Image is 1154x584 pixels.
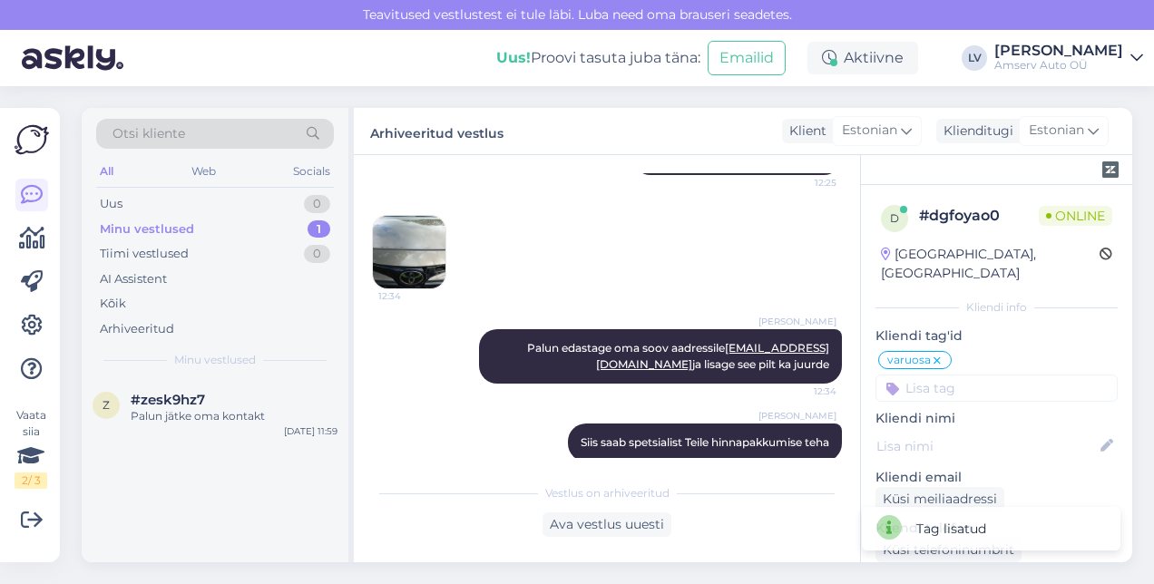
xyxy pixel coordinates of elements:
[527,341,829,371] span: Palun edastage oma soov aadressile ja lisage see pilt ka juurde
[994,58,1123,73] div: Amserv Auto OÜ
[131,392,205,408] span: #zesk9hz7
[916,520,986,539] div: Tag lisatud
[100,295,126,313] div: Kõik
[1102,161,1119,178] img: zendesk
[782,122,826,141] div: Klient
[100,245,189,263] div: Tiimi vestlused
[112,124,185,143] span: Otsi kliente
[876,436,1097,456] input: Lisa nimi
[881,245,1100,283] div: [GEOGRAPHIC_DATA], [GEOGRAPHIC_DATA]
[15,472,47,489] div: 2 / 3
[875,468,1118,487] p: Kliendi email
[875,409,1118,428] p: Kliendi nimi
[1029,121,1084,141] span: Estonian
[890,211,899,225] span: d
[100,195,122,213] div: Uus
[100,320,174,338] div: Arhiveeritud
[768,384,836,398] span: 12:34
[378,289,446,303] span: 12:34
[545,485,670,501] span: Vestlus on arhiveeritud
[994,44,1123,58] div: [PERSON_NAME]
[758,315,836,328] span: [PERSON_NAME]
[758,409,836,423] span: [PERSON_NAME]
[15,407,47,489] div: Vaata siia
[174,352,256,368] span: Minu vestlused
[289,160,334,183] div: Socials
[131,408,337,424] div: Palun jätke oma kontakt
[100,220,194,238] div: Minu vestlused
[962,45,987,71] div: LV
[708,41,786,75] button: Emailid
[543,512,671,537] div: Ava vestlus uuesti
[96,160,117,183] div: All
[15,122,49,157] img: Askly Logo
[100,270,167,288] div: AI Assistent
[304,195,330,213] div: 0
[496,49,531,66] b: Uus!
[875,299,1118,316] div: Kliendi info
[103,398,110,412] span: z
[304,245,330,263] div: 0
[768,176,836,190] span: 12:25
[1039,206,1112,226] span: Online
[875,375,1118,402] input: Lisa tag
[842,121,897,141] span: Estonian
[581,435,829,449] span: Siis saab spetsialist Teile hinnapakkumise teha
[496,47,700,69] div: Proovi tasuta juba täna:
[188,160,220,183] div: Web
[887,355,931,365] span: varuosa
[284,424,337,438] div: [DATE] 11:59
[936,122,1013,141] div: Klienditugi
[308,220,330,238] div: 1
[994,44,1143,73] a: [PERSON_NAME]Amserv Auto OÜ
[807,42,918,74] div: Aktiivne
[919,205,1039,227] div: # dgfoyao0
[875,326,1118,346] p: Kliendi tag'id
[875,487,1004,511] div: Küsi meiliaadressi
[370,119,504,143] label: Arhiveeritud vestlus
[373,216,445,288] img: Attachment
